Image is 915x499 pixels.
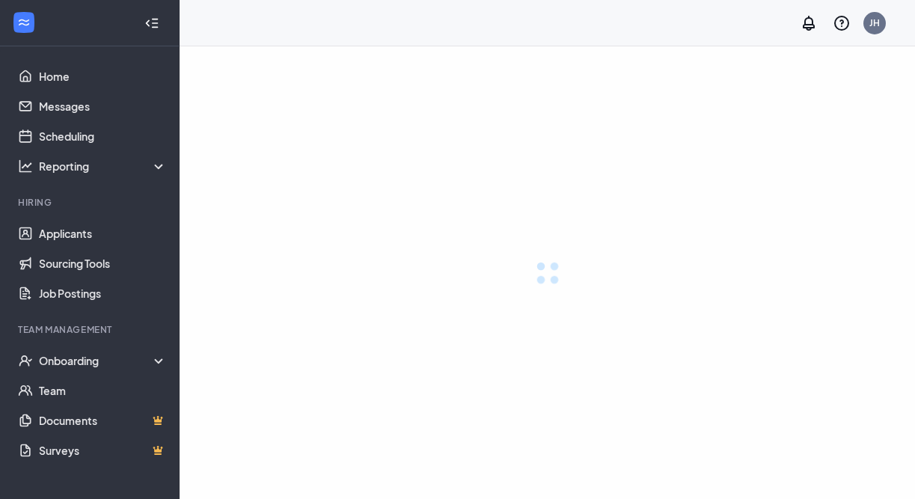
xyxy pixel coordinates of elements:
svg: QuestionInfo [833,14,851,32]
svg: Notifications [800,14,818,32]
a: DocumentsCrown [39,405,167,435]
svg: WorkstreamLogo [16,15,31,30]
div: Team Management [18,323,164,336]
a: Home [39,61,167,91]
svg: UserCheck [18,353,33,368]
div: Reporting [39,159,168,174]
a: Sourcing Tools [39,248,167,278]
a: Messages [39,91,167,121]
a: Team [39,376,167,405]
a: Applicants [39,218,167,248]
svg: Analysis [18,159,33,174]
a: Job Postings [39,278,167,308]
a: Scheduling [39,121,167,151]
a: SurveysCrown [39,435,167,465]
div: Hiring [18,196,164,209]
svg: Collapse [144,16,159,31]
div: Onboarding [39,353,168,368]
div: JH [869,16,880,29]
